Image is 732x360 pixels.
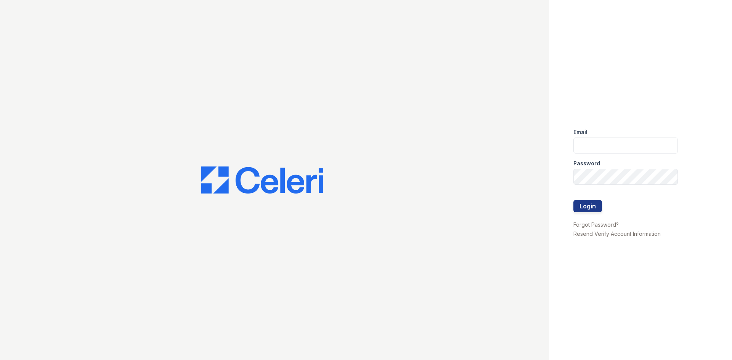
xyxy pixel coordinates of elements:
[573,128,588,136] label: Email
[573,200,602,212] button: Login
[201,166,323,194] img: CE_Logo_Blue-a8612792a0a2168367f1c8372b55b34899dd931a85d93a1a3d3e32e68fde9ad4.png
[573,160,600,167] label: Password
[573,221,619,228] a: Forgot Password?
[573,230,661,237] a: Resend Verify Account Information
